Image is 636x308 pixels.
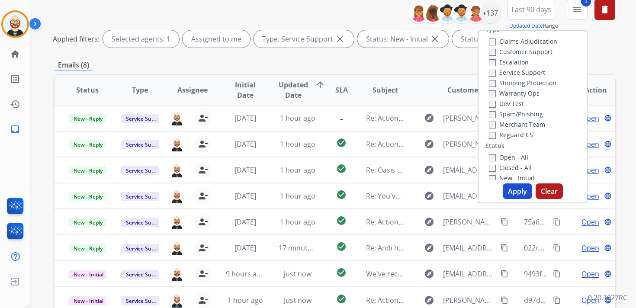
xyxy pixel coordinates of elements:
[501,218,508,226] mat-icon: content_copy
[424,139,434,149] mat-icon: explore
[489,174,534,182] label: New - Initial
[357,30,449,48] div: Status: New - Initial
[581,165,599,175] span: Open
[55,60,93,71] p: Emails (8)
[604,270,612,278] mat-icon: language
[76,85,99,95] span: Status
[198,191,208,201] mat-icon: person_remove
[10,99,20,109] mat-icon: history
[489,70,496,77] input: Service Support
[509,22,543,29] button: Updated Date
[489,131,533,139] label: Reguard CS
[3,12,27,36] img: avatar
[68,166,108,175] span: New - Reply
[503,183,532,199] button: Apply
[581,269,599,279] span: Open
[121,140,170,149] span: Service Support
[68,114,108,123] span: New - Reply
[489,79,556,87] label: Shipping Protection
[443,295,496,305] span: [PERSON_NAME][EMAIL_ADDRESS][DOMAIN_NAME]
[600,4,610,15] mat-icon: delete
[443,191,496,201] span: [EMAIL_ADDRESS][DOMAIN_NAME]
[536,183,563,199] button: Clear
[489,99,524,108] label: Dev Test
[447,85,481,95] span: Customer
[373,85,398,95] span: Subject
[170,215,184,229] img: agent-avatar
[489,111,496,118] input: Spam/Phishing
[581,243,599,253] span: Open
[489,49,496,56] input: Customer Support
[10,74,20,84] mat-icon: list_alt
[335,34,345,44] mat-icon: close
[489,58,529,66] label: Escalation
[336,112,347,122] mat-icon: -
[424,269,434,279] mat-icon: explore
[572,4,582,15] mat-icon: menu
[170,292,184,307] img: agent-avatar
[553,218,561,226] mat-icon: content_copy
[489,59,496,66] input: Escalation
[234,113,256,123] span: [DATE]
[366,269,504,279] span: We've received your message 💌 -4295571
[226,80,264,100] span: Initial Date
[170,163,184,177] img: agent-avatar
[234,165,256,175] span: [DATE]
[336,294,347,304] mat-icon: check_circle
[335,85,348,95] span: SLA
[198,243,208,253] mat-icon: person_remove
[366,165,520,175] span: Re: Oasis has been shipped to you for servicing
[443,165,496,175] span: [EMAIL_ADDRESS][DOMAIN_NAME]
[489,175,496,182] input: New - Initial
[53,34,100,44] p: Applied filters:
[279,243,329,253] span: 17 minutes ago
[226,269,265,279] span: 9 hours ago
[553,296,561,304] mat-icon: content_copy
[489,38,496,45] input: Claims Adjudication
[604,296,612,304] mat-icon: language
[489,68,545,77] label: Service Support
[501,244,508,252] mat-icon: content_copy
[485,141,504,150] label: Status
[10,124,20,135] mat-icon: inbox
[336,138,347,148] mat-icon: check_circle
[489,110,543,118] label: Spam/Phishing
[581,113,599,123] span: Open
[443,243,496,253] span: [EMAIL_ADDRESS][DOMAIN_NAME]
[121,166,170,175] span: Service Support
[489,164,532,172] label: Closed - All
[336,189,347,200] mat-icon: check_circle
[234,191,256,201] span: [DATE]
[170,137,184,151] img: agent-avatar
[315,80,325,90] mat-icon: arrow_upward
[581,139,599,149] span: Open
[553,244,561,252] mat-icon: content_copy
[68,140,108,149] span: New - Reply
[284,269,312,279] span: Just now
[280,165,315,175] span: 1 hour ago
[604,218,612,226] mat-icon: language
[121,244,170,253] span: Service Support
[198,113,208,123] mat-icon: person_remove
[198,139,208,149] mat-icon: person_remove
[234,139,256,149] span: [DATE]
[489,37,557,45] label: Claims Adjudication
[604,114,612,122] mat-icon: language
[280,217,315,227] span: 1 hour ago
[489,101,496,108] input: Dev Test
[121,192,170,201] span: Service Support
[604,244,612,252] mat-icon: language
[336,215,347,226] mat-icon: check_circle
[170,241,184,255] img: agent-avatar
[604,192,612,200] mat-icon: language
[489,120,545,128] label: Merchant Team
[279,80,308,100] span: Updated Date
[198,217,208,227] mat-icon: person_remove
[280,191,315,201] span: 1 hour ago
[366,243,517,253] span: Re: Andi has been shipped to you for servicing
[170,111,184,125] img: agent-avatar
[121,296,170,305] span: Service Support
[511,8,551,11] span: Last 90 days
[501,270,508,278] mat-icon: content_copy
[480,3,501,23] div: +137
